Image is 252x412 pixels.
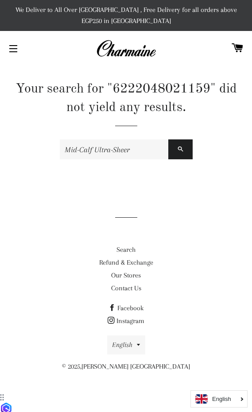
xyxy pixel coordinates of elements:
[111,284,141,292] a: Contact Us
[195,394,243,404] a: English
[111,271,141,279] a: Our Stores
[60,139,168,159] input: Search our store
[96,39,156,58] img: Charmaine Egypt
[108,317,144,325] a: Instagram
[107,335,145,354] button: English
[116,246,136,254] a: Search
[99,258,153,266] a: Refund & Exchange
[212,396,231,402] i: English
[109,304,143,312] a: Facebook
[7,361,245,372] p: © 2025,
[7,80,245,117] h1: Your search for "6222048021159" did not yield any results.
[81,362,190,370] a: [PERSON_NAME] [GEOGRAPHIC_DATA]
